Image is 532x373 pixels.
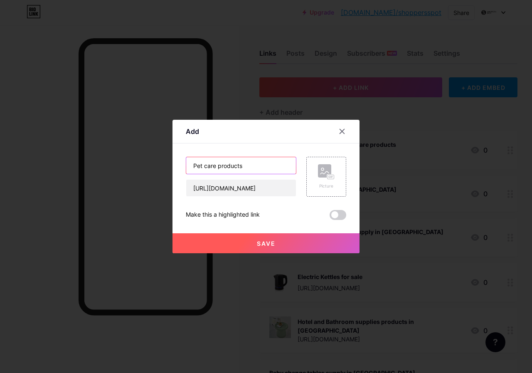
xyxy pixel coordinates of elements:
[186,180,296,196] input: URL
[318,183,335,189] div: Picture
[186,157,296,174] input: Title
[172,233,360,253] button: Save
[186,126,199,136] div: Add
[257,240,276,247] span: Save
[186,210,260,220] div: Make this a highlighted link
